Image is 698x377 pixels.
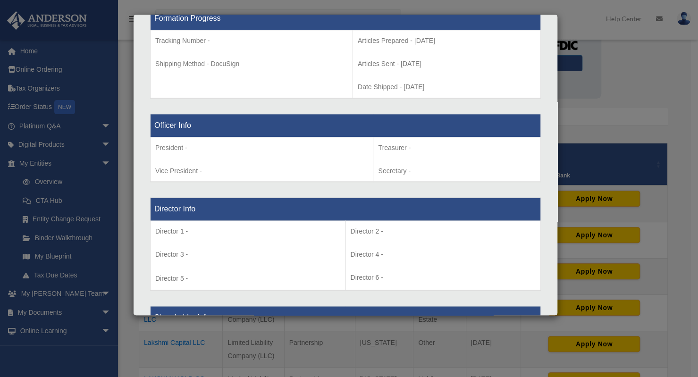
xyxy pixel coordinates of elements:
[155,165,368,177] p: Vice President -
[358,81,536,93] p: Date Shipped - [DATE]
[151,306,541,329] th: Shareholder info
[151,114,541,137] th: Officer Info
[358,58,536,70] p: Articles Sent - [DATE]
[351,249,536,260] p: Director 4 -
[358,35,536,47] p: Articles Prepared - [DATE]
[155,226,341,237] p: Director 1 -
[155,58,348,70] p: Shipping Method - DocuSign
[155,142,368,154] p: President -
[155,249,341,260] p: Director 3 -
[151,198,541,221] th: Director Info
[378,142,536,154] p: Treasurer -
[151,7,541,30] th: Formation Progress
[351,272,536,284] p: Director 6 -
[155,35,348,47] p: Tracking Number -
[351,226,536,237] p: Director 2 -
[151,221,346,291] td: Director 5 -
[378,165,536,177] p: Secretary -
